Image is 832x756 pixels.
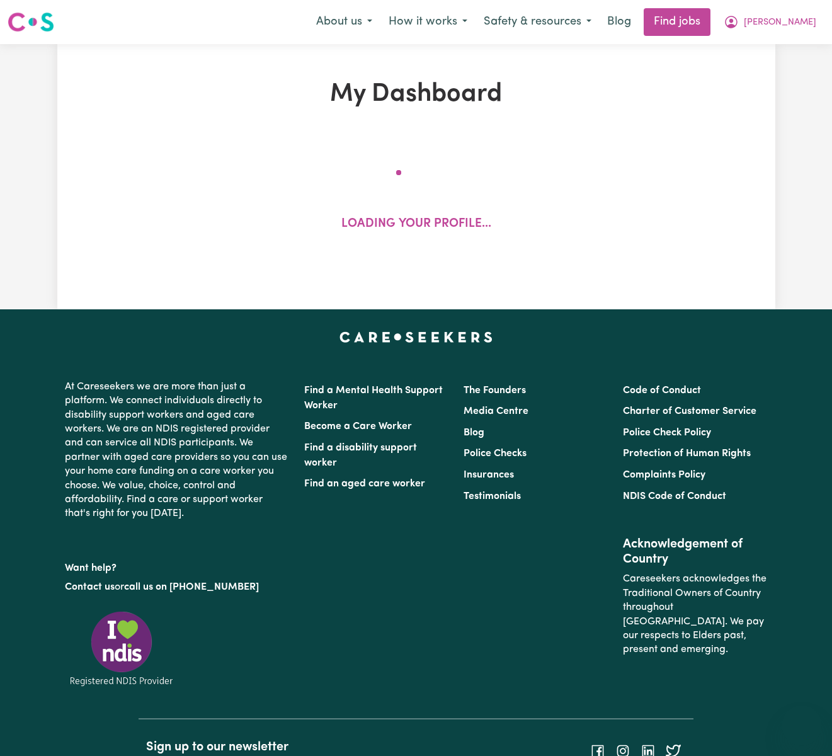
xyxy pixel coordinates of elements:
a: Follow Careseekers on Facebook [590,745,605,755]
a: The Founders [464,386,526,396]
a: Insurances [464,470,514,480]
img: Registered NDIS provider [65,609,178,688]
p: At Careseekers we are more than just a platform. We connect individuals directly to disability su... [65,375,289,526]
button: My Account [715,9,824,35]
a: Find a Mental Health Support Worker [304,386,443,411]
a: Find an aged care worker [304,479,425,489]
a: Careseekers logo [8,8,54,37]
p: Loading your profile... [341,215,491,234]
a: Become a Care Worker [304,421,412,432]
a: Follow Careseekers on Instagram [615,745,630,755]
a: Follow Careseekers on Twitter [666,745,681,755]
h2: Acknowledgement of Country [623,537,767,567]
a: Careseekers home page [339,332,493,342]
a: Police Checks [464,449,527,459]
a: Find a disability support worker [304,443,417,468]
a: call us on [PHONE_NUMBER] [124,582,259,592]
a: Testimonials [464,491,521,501]
a: Contact us [65,582,115,592]
a: NDIS Code of Conduct [623,491,726,501]
a: Blog [464,428,484,438]
a: Media Centre [464,406,528,416]
a: Complaints Policy [623,470,705,480]
a: Protection of Human Rights [623,449,751,459]
iframe: Button to launch messaging window [782,706,822,746]
button: About us [308,9,380,35]
span: [PERSON_NAME] [744,16,816,30]
h1: My Dashboard [185,79,648,110]
a: Police Check Policy [623,428,711,438]
a: Blog [600,8,639,36]
a: Find jobs [644,8,710,36]
p: Want help? [65,556,289,575]
p: Careseekers acknowledges the Traditional Owners of Country throughout [GEOGRAPHIC_DATA]. We pay o... [623,567,767,661]
p: or [65,575,289,599]
a: Code of Conduct [623,386,701,396]
button: How it works [380,9,476,35]
a: Follow Careseekers on LinkedIn [641,745,656,755]
img: Careseekers logo [8,11,54,33]
button: Safety & resources [476,9,600,35]
a: Charter of Customer Service [623,406,756,416]
h2: Sign up to our newsletter [146,740,408,755]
